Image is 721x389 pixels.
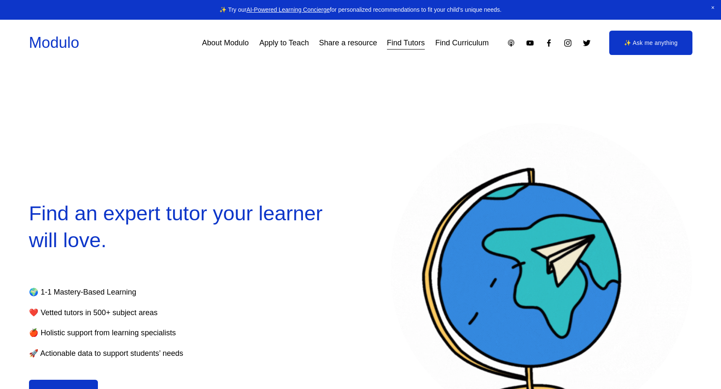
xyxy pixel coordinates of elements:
[563,39,572,47] a: Instagram
[609,31,692,55] a: ✨ Ask me anything
[29,200,331,253] h2: Find an expert tutor your learner will love.
[202,35,249,50] a: About Modulo
[29,306,303,320] p: ❤️ Vetted tutors in 500+ subject areas
[545,39,553,47] a: Facebook
[582,39,591,47] a: Twitter
[29,326,303,340] p: 🍎 Holistic support from learning specialists
[526,39,534,47] a: YouTube
[247,6,330,13] a: AI-Powered Learning Concierge
[29,347,303,360] p: 🚀 Actionable data to support students’ needs
[435,35,489,50] a: Find Curriculum
[507,39,516,47] a: Apple Podcasts
[387,35,425,50] a: Find Tutors
[259,35,309,50] a: Apply to Teach
[29,34,79,51] a: Modulo
[319,35,377,50] a: Share a resource
[29,285,303,299] p: 🌍 1-1 Mastery-Based Learning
